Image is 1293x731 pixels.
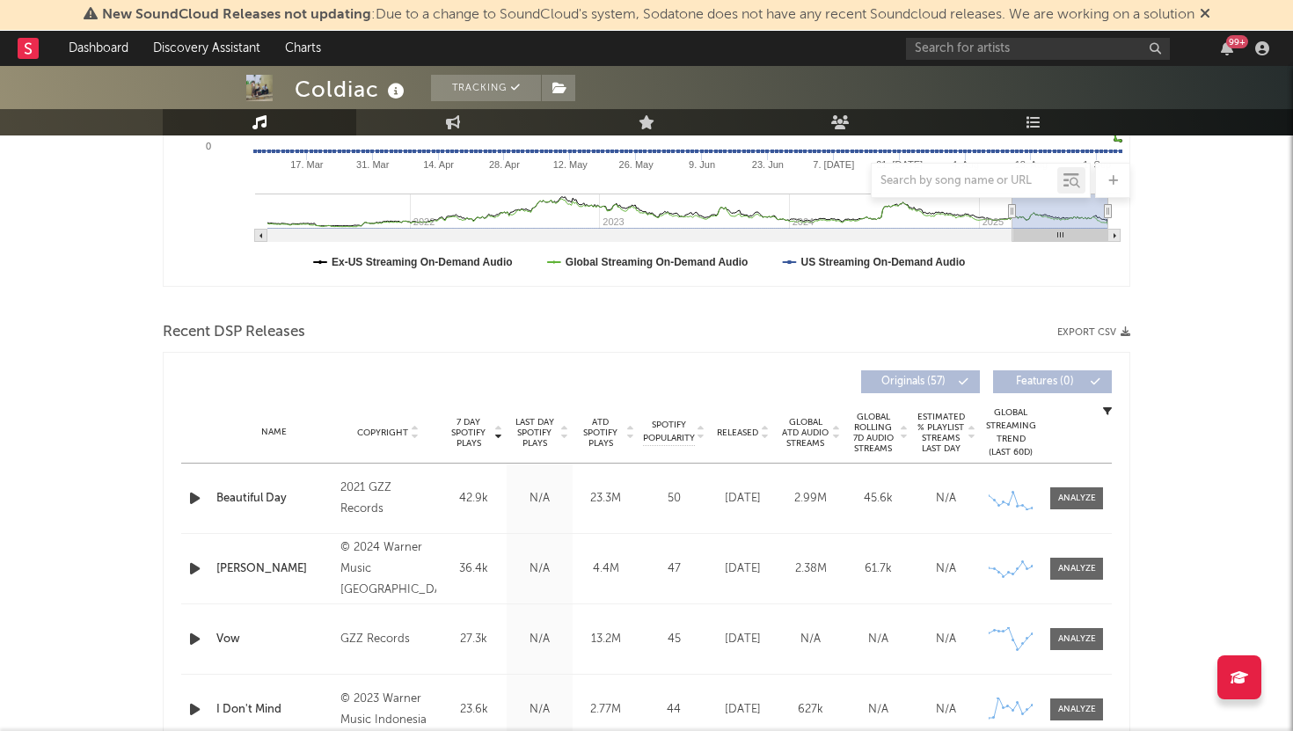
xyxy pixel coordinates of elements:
div: N/A [781,631,840,648]
text: 0 [206,141,211,151]
text: 14. Apr [423,159,454,170]
button: 99+ [1221,41,1233,55]
div: 50 [643,490,705,508]
div: 23.3M [577,490,634,508]
span: Released [717,428,758,438]
a: Beautiful Day [216,490,332,508]
button: Tracking [431,75,541,101]
div: 27.3k [445,631,502,648]
text: Ex-US Streaming On-Demand Audio [332,256,513,268]
div: N/A [511,701,568,719]
span: Features ( 0 ) [1004,376,1085,387]
span: Global ATD Audio Streams [781,417,829,449]
text: 18. Aug [1015,159,1048,170]
text: US Streaming On-Demand Audio [800,256,965,268]
div: [DATE] [713,631,772,648]
a: Dashboard [56,31,141,66]
input: Search for artists [906,38,1170,60]
span: Copyright [357,428,408,438]
div: 47 [643,560,705,578]
span: ATD Spotify Plays [577,417,624,449]
span: : Due to a change to SoundCloud's system, Sodatone does not have any recent Soundcloud releases. ... [102,8,1194,22]
div: [DATE] [713,560,772,578]
div: 2021 GZZ Records [340,478,436,520]
div: N/A [511,490,568,508]
span: Last Day Spotify Plays [511,417,558,449]
span: New SoundCloud Releases not updating [102,8,371,22]
text: 17. Mar [290,159,324,170]
div: N/A [917,631,975,648]
span: Global Rolling 7D Audio Streams [849,412,897,454]
div: Name [216,426,332,439]
div: © 2024 Warner Music [GEOGRAPHIC_DATA] [340,537,436,601]
span: 7 Day Spotify Plays [445,417,492,449]
div: N/A [917,490,975,508]
div: 23.6k [445,701,502,719]
div: 45.6k [849,490,908,508]
text: 23. Jun [752,159,784,170]
div: [DATE] [713,701,772,719]
button: Export CSV [1057,327,1130,338]
div: 42.9k [445,490,502,508]
div: N/A [917,560,975,578]
div: 45 [643,631,705,648]
div: 99 + [1226,35,1248,48]
div: Coldiac [295,75,409,104]
a: I Don't Mind [216,701,332,719]
text: Global Streaming On-Demand Audio [566,256,749,268]
button: Features(0) [993,370,1112,393]
div: 44 [643,701,705,719]
text: 28. Apr [489,159,520,170]
text: 21. [DATE] [876,159,923,170]
text: 31. Mar [356,159,390,170]
text: 26. May [619,159,654,170]
a: Discovery Assistant [141,31,273,66]
div: N/A [917,701,975,719]
div: N/A [849,701,908,719]
div: [DATE] [713,490,772,508]
div: 36.4k [445,560,502,578]
div: N/A [511,560,568,578]
a: [PERSON_NAME] [216,560,332,578]
text: 1. Sep [1083,159,1111,170]
div: 2.77M [577,701,634,719]
span: Recent DSP Releases [163,322,305,343]
div: N/A [849,631,908,648]
text: 4. Aug [952,159,979,170]
text: 7. [DATE] [813,159,854,170]
div: 13.2M [577,631,634,648]
text: 12. May [553,159,588,170]
button: Originals(57) [861,370,980,393]
div: 2.99M [781,490,840,508]
div: 61.7k [849,560,908,578]
div: Global Streaming Trend (Last 60D) [984,406,1037,459]
div: 2.38M [781,560,840,578]
div: © 2023 Warner Music Indonesia [340,689,436,731]
div: 627k [781,701,840,719]
span: Spotify Popularity [643,419,695,445]
div: N/A [511,631,568,648]
text: 9. Jun [689,159,715,170]
a: Vow [216,631,332,648]
div: GZZ Records [340,629,436,650]
span: Estimated % Playlist Streams Last Day [917,412,965,454]
span: Dismiss [1200,8,1210,22]
a: Charts [273,31,333,66]
input: Search by song name or URL [872,174,1057,188]
span: Originals ( 57 ) [873,376,953,387]
div: 4.4M [577,560,634,578]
